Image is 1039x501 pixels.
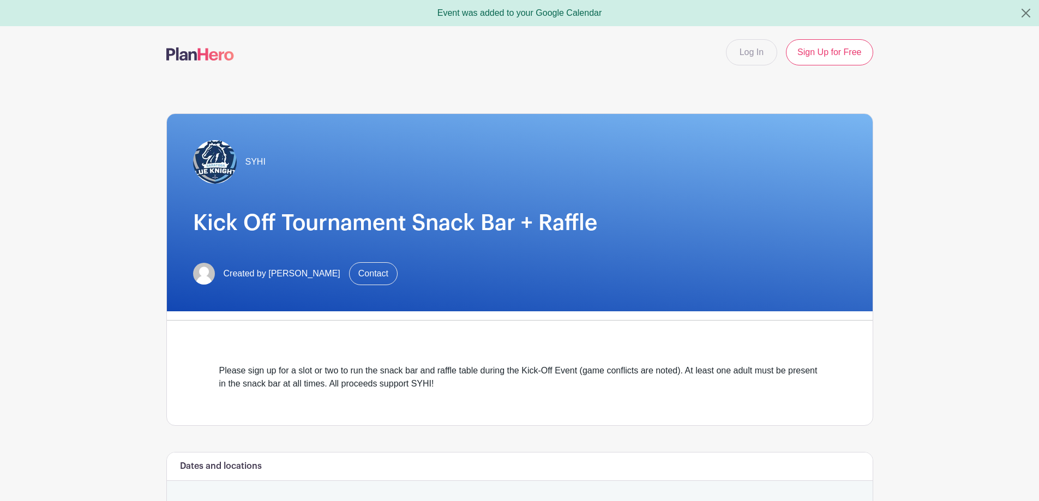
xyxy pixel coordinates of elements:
img: default-ce2991bfa6775e67f084385cd625a349d9dcbb7a52a09fb2fda1e96e2d18dcdb.png [193,263,215,285]
img: logo-507f7623f17ff9eddc593b1ce0a138ce2505c220e1c5a4e2b4648c50719b7d32.svg [166,47,234,61]
img: SYHI%20Logo_GOOD.jpeg [193,140,237,184]
span: Created by [PERSON_NAME] [224,267,340,280]
h1: Kick Off Tournament Snack Bar + Raffle [193,210,846,236]
span: SYHI [245,155,266,168]
div: Please sign up for a slot or two to run the snack bar and raffle table during the Kick-Off Event ... [219,364,820,390]
h6: Dates and locations [180,461,262,472]
a: Contact [349,262,398,285]
a: Sign Up for Free [786,39,873,65]
a: Log In [726,39,777,65]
